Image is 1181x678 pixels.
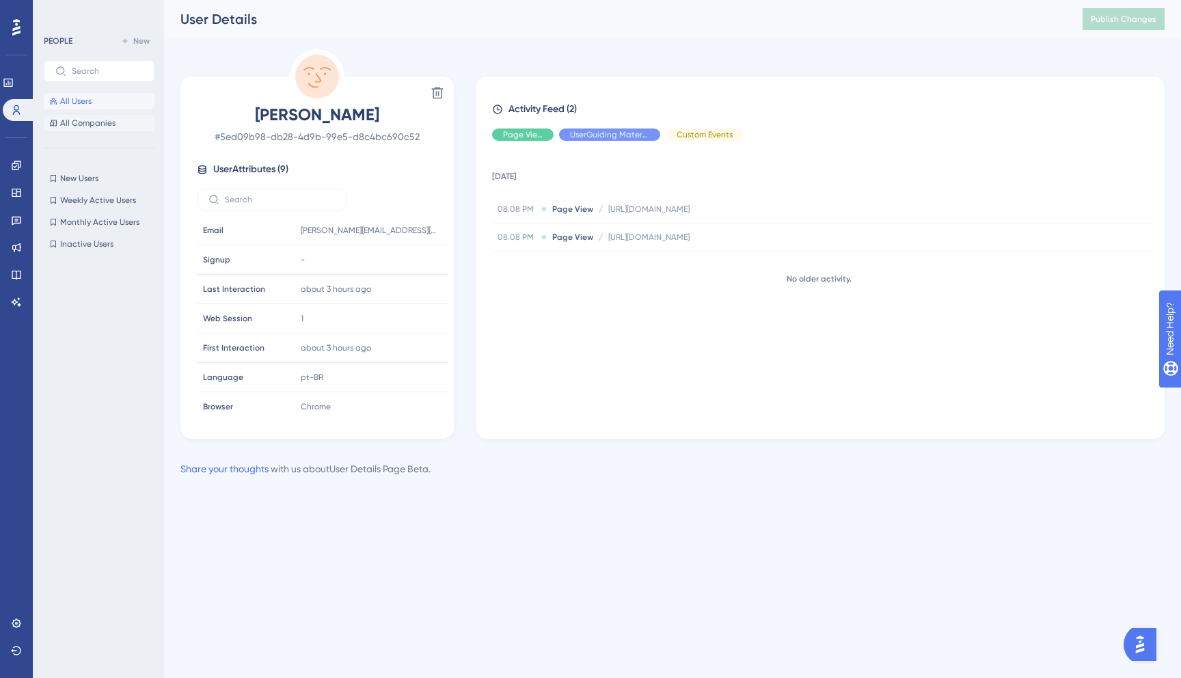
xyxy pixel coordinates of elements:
[503,129,543,140] span: Page View
[1124,624,1165,665] iframe: UserGuiding AI Assistant Launcher
[44,93,154,109] button: All Users
[44,36,72,46] div: PEOPLE
[225,195,336,204] input: Search
[60,217,139,228] span: Monthly Active Users
[60,173,98,184] span: New Users
[180,461,431,477] div: with us about User Details Page Beta .
[677,129,733,140] span: Custom Events
[508,101,577,118] span: Activity Feed (2)
[301,343,371,353] time: about 3 hours ago
[180,463,269,474] a: Share your thoughts
[498,204,536,215] span: 08.08 PM
[116,33,154,49] button: New
[203,313,252,324] span: Web Session
[60,239,113,249] span: Inactive Users
[180,10,1048,29] div: User Details
[203,342,264,353] span: First Interaction
[203,254,230,265] span: Signup
[203,401,233,412] span: Browser
[599,204,603,215] span: /
[301,254,305,265] span: -
[32,3,85,20] span: Need Help?
[552,204,593,215] span: Page View
[608,204,690,215] span: [URL][DOMAIN_NAME]
[301,313,303,324] span: 1
[301,225,437,236] span: [PERSON_NAME][EMAIL_ADDRESS][DOMAIN_NAME]
[1091,14,1156,25] span: Publish Changes
[1083,8,1165,30] button: Publish Changes
[301,401,331,412] span: Chrome
[570,129,649,140] span: UserGuiding Material
[44,236,154,252] button: Inactive Users
[492,152,1152,195] td: [DATE]
[44,115,154,131] button: All Companies
[44,170,154,187] button: New Users
[552,232,593,243] span: Page View
[44,192,154,208] button: Weekly Active Users
[203,225,223,236] span: Email
[608,232,690,243] span: [URL][DOMAIN_NAME]
[60,96,92,107] span: All Users
[133,36,150,46] span: New
[44,214,154,230] button: Monthly Active Users
[498,232,536,243] span: 08.08 PM
[203,284,265,295] span: Last Interaction
[301,372,323,383] span: pt-BR
[60,118,116,128] span: All Companies
[203,372,243,383] span: Language
[60,195,136,206] span: Weekly Active Users
[599,232,603,243] span: /
[197,104,437,126] span: [PERSON_NAME]
[197,128,437,145] span: # 5ed09b98-db28-4d9b-99e5-d8c4bc690c52
[492,273,1145,284] div: No older activity.
[301,284,371,294] time: about 3 hours ago
[213,161,288,178] span: User Attributes ( 9 )
[72,66,143,76] input: Search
